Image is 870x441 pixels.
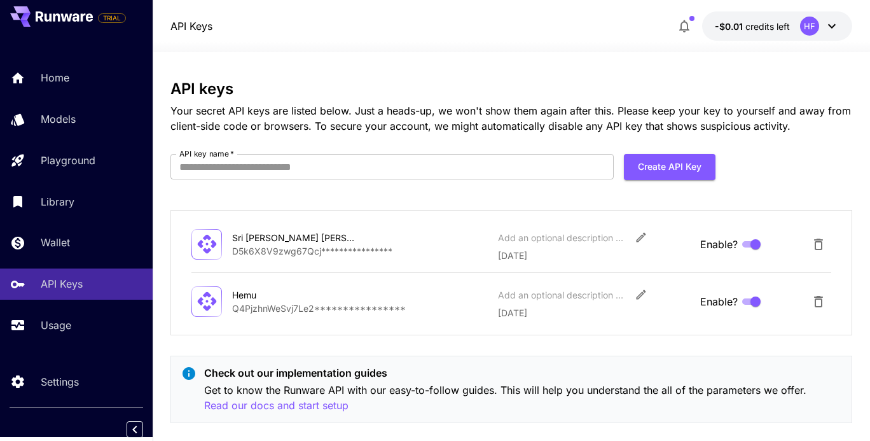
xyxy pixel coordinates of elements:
p: Home [41,70,69,85]
p: Wallet [41,235,70,250]
label: API key name [179,148,234,159]
button: Delete API Key [806,232,831,257]
nav: breadcrumb [170,18,212,34]
p: Usage [41,318,71,333]
div: Add an optional description or comment [498,288,625,302]
h3: API keys [170,80,852,98]
button: -$0.0126HF [702,11,852,41]
div: Add an optional description or comment [498,231,625,244]
span: -$0.01 [715,21,745,32]
p: API Keys [41,276,83,291]
div: HF [800,17,819,36]
p: Check out our implementation guides [204,365,841,381]
div: Hemu [232,288,359,302]
span: Enable? [700,294,738,309]
p: Settings [41,374,79,389]
a: API Keys [170,18,212,34]
p: Models [41,111,76,127]
p: Your secret API keys are listed below. Just a heads-up, we won't show them again after this. Plea... [170,103,852,134]
div: Sri [PERSON_NAME] [PERSON_NAME] [232,231,359,244]
button: Read our docs and start setup [204,398,349,414]
p: Playground [41,153,95,168]
p: [DATE] [498,249,689,262]
span: TRIAL [99,13,125,23]
button: Collapse sidebar [127,421,143,438]
button: Create API Key [624,154,715,180]
p: Get to know the Runware API with our easy-to-follow guides. This will help you understand the all... [204,382,841,414]
p: [DATE] [498,306,689,319]
span: Add your payment card to enable full platform functionality. [98,10,126,25]
button: Delete API Key [806,289,831,314]
button: Edit [630,283,652,306]
div: -$0.0126 [715,20,790,33]
button: Edit [630,226,652,249]
span: Enable? [700,237,738,252]
p: Library [41,194,74,209]
span: credits left [745,21,790,32]
div: Collapse sidebar [136,418,153,441]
